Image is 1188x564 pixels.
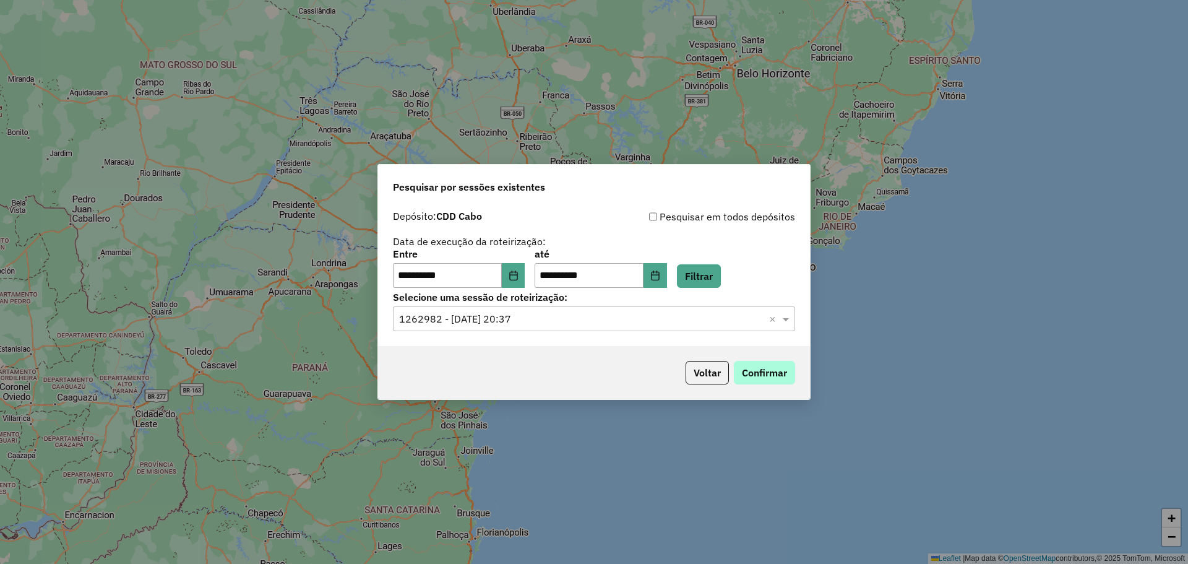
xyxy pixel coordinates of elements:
[393,246,525,261] label: Entre
[502,263,525,288] button: Choose Date
[594,209,795,224] div: Pesquisar em todos depósitos
[686,361,729,384] button: Voltar
[393,234,546,249] label: Data de execução da roteirização:
[393,180,545,194] span: Pesquisar por sessões existentes
[535,246,666,261] label: até
[643,263,667,288] button: Choose Date
[769,311,780,326] span: Clear all
[436,210,482,222] strong: CDD Cabo
[677,264,721,288] button: Filtrar
[393,209,482,223] label: Depósito:
[393,290,795,305] label: Selecione uma sessão de roteirização:
[734,361,795,384] button: Confirmar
